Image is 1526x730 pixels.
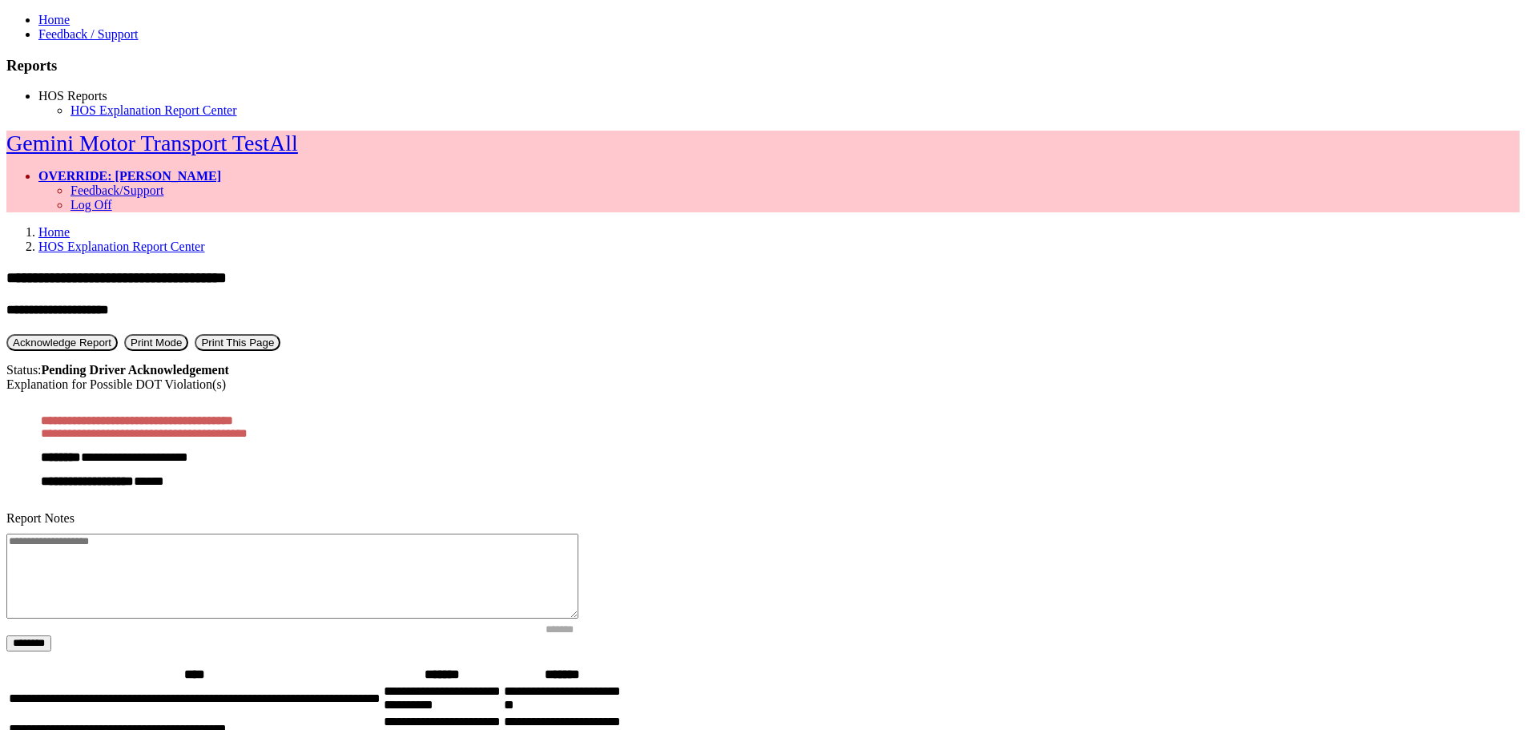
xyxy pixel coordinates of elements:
div: Explanation for Possible DOT Violation(s) [6,377,1520,392]
a: HOS Explanation Report Center [38,240,205,253]
a: Home [38,13,70,26]
div: Status: [6,363,1520,377]
a: HOS Reports [38,89,107,103]
button: Print Mode [124,334,188,351]
a: Home [38,225,70,239]
a: Gemini Motor Transport TestAll [6,131,298,155]
button: Print This Page [195,334,280,351]
h3: Reports [6,57,1520,75]
a: Feedback/Support [70,184,163,197]
a: Feedback / Support [38,27,138,41]
button: Acknowledge Receipt [6,334,118,351]
a: HOS Explanation Report Center [70,103,237,117]
a: Log Off [70,198,112,212]
div: Report Notes [6,511,1520,526]
a: OVERRIDE: [PERSON_NAME] [38,169,221,183]
button: Change Filter Options [6,635,51,651]
strong: Pending Driver Acknowledgement [42,363,229,377]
